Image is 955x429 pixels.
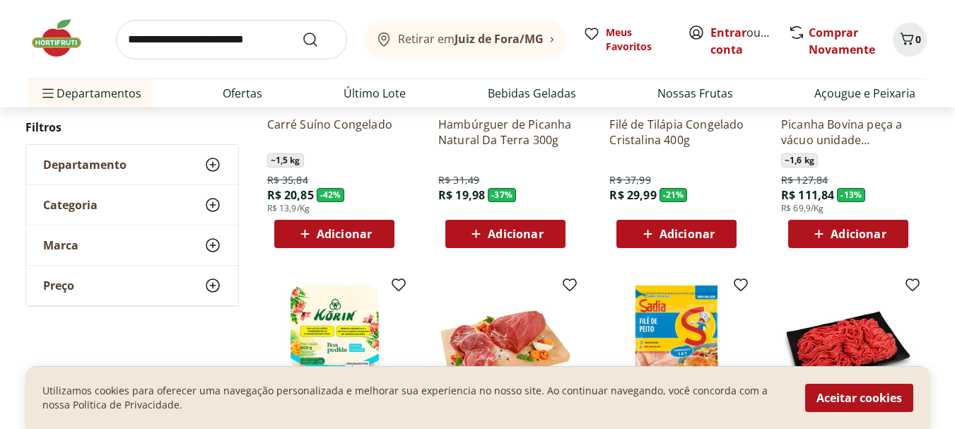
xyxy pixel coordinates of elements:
img: Filé de Peito de Frango Congelado Korin 600g [267,282,402,416]
span: - 21 % [660,188,688,202]
span: ou [710,24,773,58]
span: R$ 31,49 [438,173,479,187]
span: Retirar em [398,33,544,45]
button: Adicionar [616,220,737,248]
button: Aceitar cookies [805,384,913,412]
span: R$ 37,99 [609,173,650,187]
span: ~ 1,6 kg [781,153,818,168]
a: Hambúrguer de Picanha Natural Da Terra 300g [438,117,573,148]
input: search [116,20,347,59]
span: R$ 13,9/Kg [267,203,310,214]
img: Filé de peito de frango Sadia 1kg [609,282,744,416]
span: Adicionar [660,228,715,240]
button: Carrinho [893,23,927,57]
button: Adicionar [788,220,908,248]
span: Marca [43,238,78,252]
span: Adicionar [488,228,543,240]
img: Músculo de Primeira Bovino [438,282,573,416]
button: Adicionar [274,220,394,248]
span: R$ 69,9/Kg [781,203,824,214]
button: Preço [26,266,238,305]
a: Meus Favoritos [583,25,671,54]
span: Categoria [43,198,98,212]
span: R$ 20,85 [267,187,314,203]
h2: Filtros [25,113,239,141]
a: Carré Suíno Congelado [267,117,402,148]
a: Entrar [710,25,746,40]
span: R$ 127,84 [781,173,828,187]
span: R$ 29,99 [609,187,656,203]
a: Bebidas Geladas [488,85,576,102]
button: Submit Search [302,31,336,48]
p: Utilizamos cookies para oferecer uma navegação personalizada e melhorar sua experiencia no nosso ... [42,384,788,412]
span: Adicionar [831,228,886,240]
button: Departamento [26,145,238,184]
span: Meus Favoritos [606,25,671,54]
span: R$ 111,84 [781,187,834,203]
a: Ofertas [223,85,262,102]
span: R$ 35,84 [267,173,308,187]
button: Adicionar [445,220,566,248]
span: Departamentos [40,76,141,110]
a: Comprar Novamente [809,25,875,57]
a: Criar conta [710,25,788,57]
b: Juiz de Fora/MG [455,31,544,47]
span: Departamento [43,158,127,172]
span: R$ 19,98 [438,187,485,203]
span: Adicionar [317,228,372,240]
button: Menu [40,76,57,110]
a: Açougue e Peixaria [814,85,915,102]
button: Marca [26,225,238,265]
img: Hortifruti [28,17,99,59]
span: 0 [915,33,921,46]
img: Carne Moída Bovina Resfriada [781,282,915,416]
button: Retirar emJuiz de Fora/MG [364,20,566,59]
span: Preço [43,278,74,293]
a: Último Lote [344,85,406,102]
button: Categoria [26,185,238,225]
span: ~ 1,5 kg [267,153,304,168]
a: Picanha Bovina peça a vácuo unidade aproximadamente 1,6kg [781,117,915,148]
a: Nossas Frutas [657,85,733,102]
span: - 42 % [317,188,345,202]
span: - 37 % [488,188,516,202]
span: - 13 % [837,188,865,202]
a: Filé de Tilápia Congelado Cristalina 400g [609,117,744,148]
